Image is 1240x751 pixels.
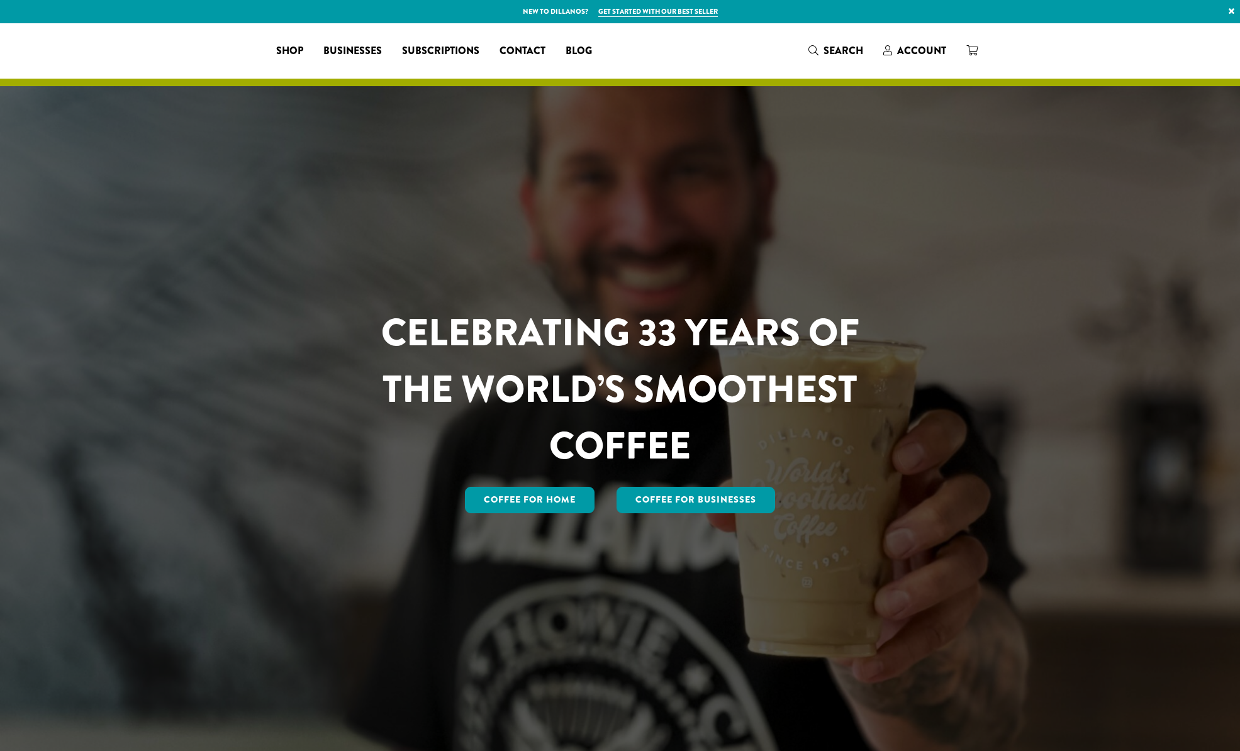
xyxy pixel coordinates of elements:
span: Search [824,43,863,58]
a: Search [798,40,873,61]
span: Blog [566,43,592,59]
a: Coffee For Businesses [617,487,775,513]
span: Shop [276,43,303,59]
span: Businesses [323,43,382,59]
h1: CELEBRATING 33 YEARS OF THE WORLD’S SMOOTHEST COFFEE [344,304,896,474]
span: Account [897,43,946,58]
span: Subscriptions [402,43,479,59]
span: Contact [500,43,545,59]
a: Shop [266,41,313,61]
a: Get started with our best seller [598,6,718,17]
a: Coffee for Home [465,487,595,513]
